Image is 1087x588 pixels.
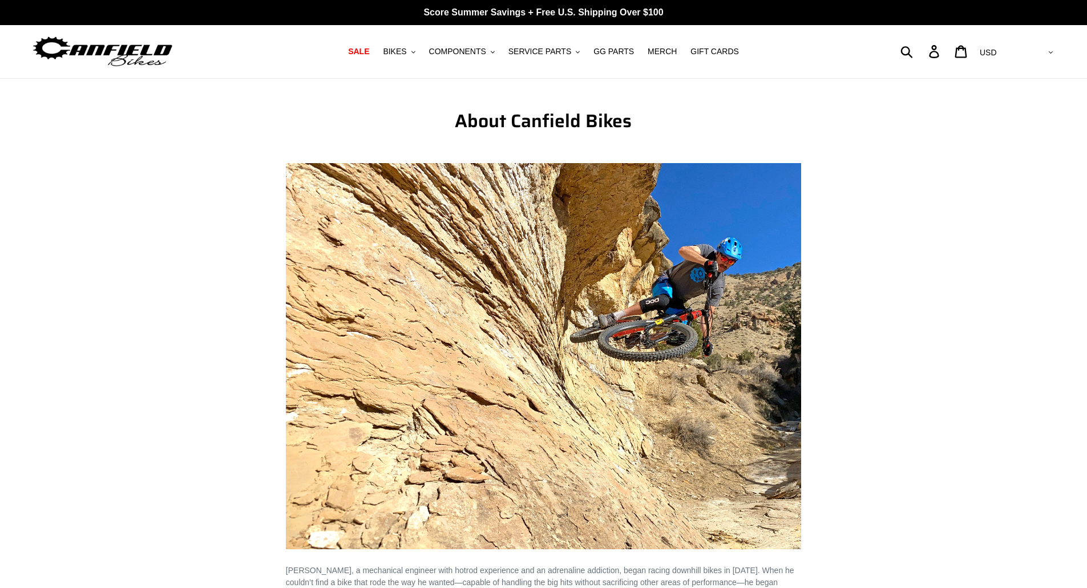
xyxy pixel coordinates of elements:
[377,44,421,59] button: BIKES
[907,39,936,64] input: Search
[588,44,640,59] a: GG PARTS
[593,47,634,56] span: GG PARTS
[286,163,801,550] img: Canfield-Lithium-Lance-2.jpg
[685,44,745,59] a: GIFT CARDS
[286,110,801,132] h1: About Canfield Bikes
[508,47,571,56] span: SERVICE PARTS
[642,44,682,59] a: MERCH
[383,47,406,56] span: BIKES
[31,34,174,70] img: Canfield Bikes
[429,47,486,56] span: COMPONENTS
[690,47,739,56] span: GIFT CARDS
[503,44,585,59] button: SERVICE PARTS
[348,47,369,56] span: SALE
[648,47,677,56] span: MERCH
[423,44,500,59] button: COMPONENTS
[342,44,375,59] a: SALE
